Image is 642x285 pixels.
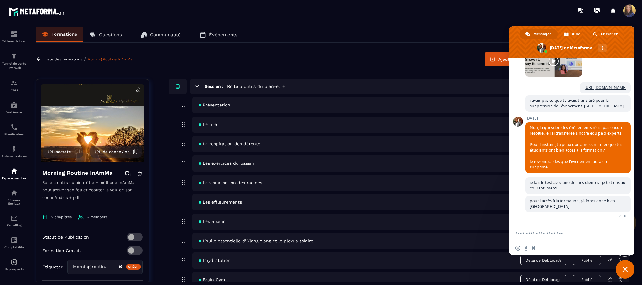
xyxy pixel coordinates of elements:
[530,125,623,170] span: Non, la question des événements n'est pas encore résolue. Je l'ai transférée à notre équipe d'exp...
[41,84,144,162] img: background
[520,29,558,39] div: Messages
[598,44,607,52] div: Autres canaux
[572,29,580,39] span: Aide
[51,215,72,219] span: 2 chapitres
[2,132,27,136] p: Planificateur
[51,31,77,37] p: Formations
[10,236,18,244] img: accountant
[2,267,27,271] p: IA prospects
[587,29,624,39] div: Chercher
[112,263,118,270] input: Search for option
[10,258,18,266] img: automations
[530,98,624,109] span: j'avais pas vu que tu avais transféré pour la suppression de l'évènement. [GEOGRAPHIC_DATA]
[205,84,223,89] h6: Session :
[558,29,587,39] div: Aide
[2,26,27,48] a: formationformationTableau de bord
[622,214,626,218] span: Lu
[199,161,254,166] span: Les exercices du bassin
[2,111,27,114] p: Webinaire
[2,246,27,249] p: Comptabilité
[520,256,566,265] span: Délai de Déblocage
[530,198,616,209] span: pour l'accès à la formation, çà fonctionne bien. [GEOGRAPHIC_DATA]
[616,260,634,279] div: Fermer le chat
[573,275,601,284] button: Publié
[10,30,18,38] img: formation
[193,27,244,42] a: Événements
[199,219,225,224] span: Les 5 sens
[199,141,260,146] span: La respiration des détente
[10,123,18,131] img: scheduler
[42,235,89,240] p: Statut de Publication
[2,119,27,141] a: schedulerschedulerPlanificateur
[10,52,18,60] img: formation
[42,179,143,208] p: Boite à outils du bien-être + méthode InAmMa pour activer son feu et écouter la voix de son coeur...
[71,263,112,270] span: Morning routine InAmMa
[2,48,27,75] a: formationformationTunnel de vente Site web
[520,275,566,284] span: Délai de Déblocage
[2,39,27,43] p: Tableau de bord
[126,264,141,270] div: Créer
[227,83,285,90] h5: Boite à outils du bien-être
[67,260,143,274] div: Search for option
[87,57,133,61] a: Morning Routine InAmMa
[524,246,529,251] span: Envoyer un fichier
[601,29,618,39] span: Chercher
[10,189,18,197] img: social-network
[515,231,614,236] textarea: Entrez votre message...
[87,215,107,219] span: 6 members
[199,199,242,205] span: Les effleurements
[134,27,187,42] a: Communauté
[573,256,601,265] button: Publié
[44,57,82,61] a: Liste des formations
[2,224,27,227] p: E-mailing
[42,264,63,269] p: Étiqueter
[2,210,27,232] a: emailemailE-mailing
[199,258,231,263] span: L'hydratation
[2,89,27,92] p: CRM
[9,6,65,17] img: logo
[2,141,27,163] a: automationsautomationsAutomatisations
[199,102,230,107] span: Présentation
[150,32,181,38] p: Communauté
[2,232,27,254] a: accountantaccountantComptabilité
[10,215,18,222] img: email
[42,168,112,177] h4: Morning Routine InAmMa
[2,176,27,180] p: Espace membre
[10,145,18,153] img: automations
[485,52,544,66] button: Ajouter une session
[42,248,81,253] p: Formation Gratuit
[199,277,225,282] span: Brain Gym
[199,180,262,185] span: La visualisation des racines
[119,265,122,269] button: Clear Selected
[2,198,27,205] p: Réseaux Sociaux
[515,246,520,251] span: Insérer un emoji
[209,32,237,38] p: Événements
[93,149,130,154] span: URL de connexion
[2,163,27,184] a: automationsautomationsEspace membre
[10,101,18,109] img: automations
[99,32,122,38] p: Questions
[2,184,27,210] a: social-networksocial-networkRéseaux Sociaux
[199,122,217,127] span: Le rire
[530,180,625,191] span: je fais le test avec une de mes clientes , je te tiens au courant. merci
[90,146,142,158] button: URL de connexion
[43,146,83,158] button: URL secrète
[584,85,626,90] a: [URL][DOMAIN_NAME]
[10,167,18,175] img: automations
[2,75,27,97] a: formationformationCRM
[199,238,313,243] span: L'huile essentielle d' Ylang Ylang et le plexus solaire
[533,29,551,39] span: Messages
[84,56,86,62] span: /
[2,97,27,119] a: automationsautomationsWebinaire
[36,27,83,42] a: Formations
[83,27,128,42] a: Questions
[10,80,18,87] img: formation
[2,61,27,70] p: Tunnel de vente Site web
[525,116,631,121] span: [DATE]
[532,246,537,251] span: Message audio
[46,149,71,154] span: URL secrète
[2,154,27,158] p: Automatisations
